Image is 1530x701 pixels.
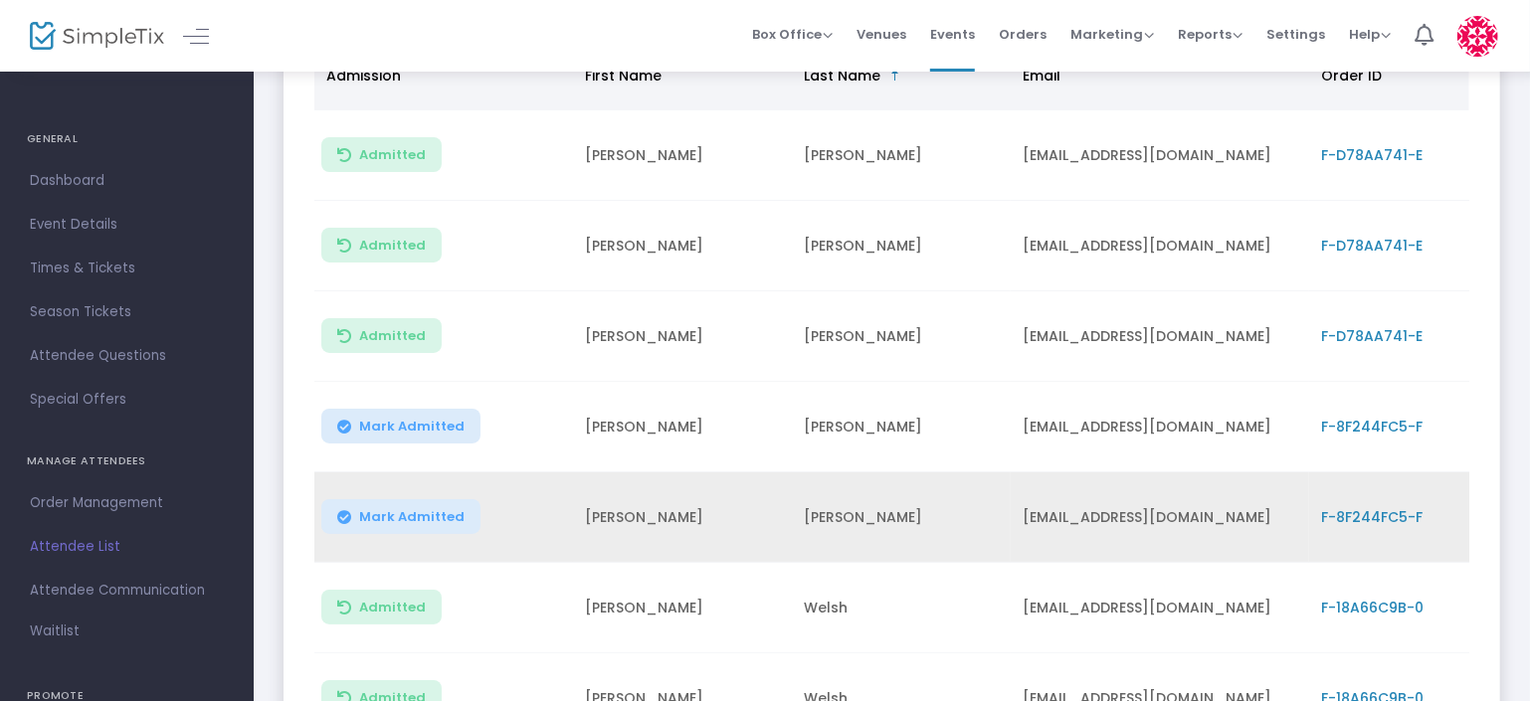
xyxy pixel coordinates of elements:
[321,590,442,624] button: Admitted
[752,25,833,44] span: Box Office
[30,299,224,325] span: Season Tickets
[573,201,792,291] td: [PERSON_NAME]
[1321,598,1424,617] span: F-18A66C9B-0
[30,621,80,641] span: Waitlist
[573,472,792,563] td: [PERSON_NAME]
[1023,66,1060,86] span: Email
[792,110,1011,201] td: [PERSON_NAME]
[1321,145,1423,165] span: F-D78AA741-E
[1011,201,1309,291] td: [EMAIL_ADDRESS][DOMAIN_NAME]
[1011,291,1309,382] td: [EMAIL_ADDRESS][DOMAIN_NAME]
[1321,326,1423,346] span: F-D78AA741-E
[1349,25,1391,44] span: Help
[27,441,227,481] h4: MANAGE ATTENDEES
[359,509,465,525] span: Mark Admitted
[1011,472,1309,563] td: [EMAIL_ADDRESS][DOMAIN_NAME]
[792,563,1011,653] td: Welsh
[1321,66,1382,86] span: Order ID
[27,119,227,159] h4: GENERAL
[321,409,480,443] button: Mark Admitted
[30,168,224,194] span: Dashboard
[30,212,224,238] span: Event Details
[573,291,792,382] td: [PERSON_NAME]
[804,66,880,86] span: Last Name
[999,9,1047,60] span: Orders
[792,382,1011,472] td: [PERSON_NAME]
[30,578,224,604] span: Attendee Communication
[1011,110,1309,201] td: [EMAIL_ADDRESS][DOMAIN_NAME]
[573,382,792,472] td: [PERSON_NAME]
[792,472,1011,563] td: [PERSON_NAME]
[326,66,401,86] span: Admission
[321,318,442,353] button: Admitted
[30,256,224,281] span: Times & Tickets
[321,228,442,263] button: Admitted
[792,291,1011,382] td: [PERSON_NAME]
[30,343,224,369] span: Attendee Questions
[1070,25,1154,44] span: Marketing
[359,600,426,615] span: Admitted
[321,499,480,534] button: Mark Admitted
[585,66,662,86] span: First Name
[1321,236,1423,256] span: F-D78AA741-E
[359,419,465,435] span: Mark Admitted
[359,147,426,163] span: Admitted
[321,137,442,172] button: Admitted
[857,9,906,60] span: Venues
[1266,9,1325,60] span: Settings
[930,9,975,60] span: Events
[1178,25,1243,44] span: Reports
[1321,507,1423,527] span: F-8F244FC5-F
[359,328,426,344] span: Admitted
[1011,563,1309,653] td: [EMAIL_ADDRESS][DOMAIN_NAME]
[887,68,903,84] span: Sortable
[30,490,224,516] span: Order Management
[359,238,426,254] span: Admitted
[792,201,1011,291] td: [PERSON_NAME]
[573,110,792,201] td: [PERSON_NAME]
[1011,382,1309,472] td: [EMAIL_ADDRESS][DOMAIN_NAME]
[573,563,792,653] td: [PERSON_NAME]
[1321,417,1423,437] span: F-8F244FC5-F
[30,387,224,413] span: Special Offers
[30,534,224,560] span: Attendee List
